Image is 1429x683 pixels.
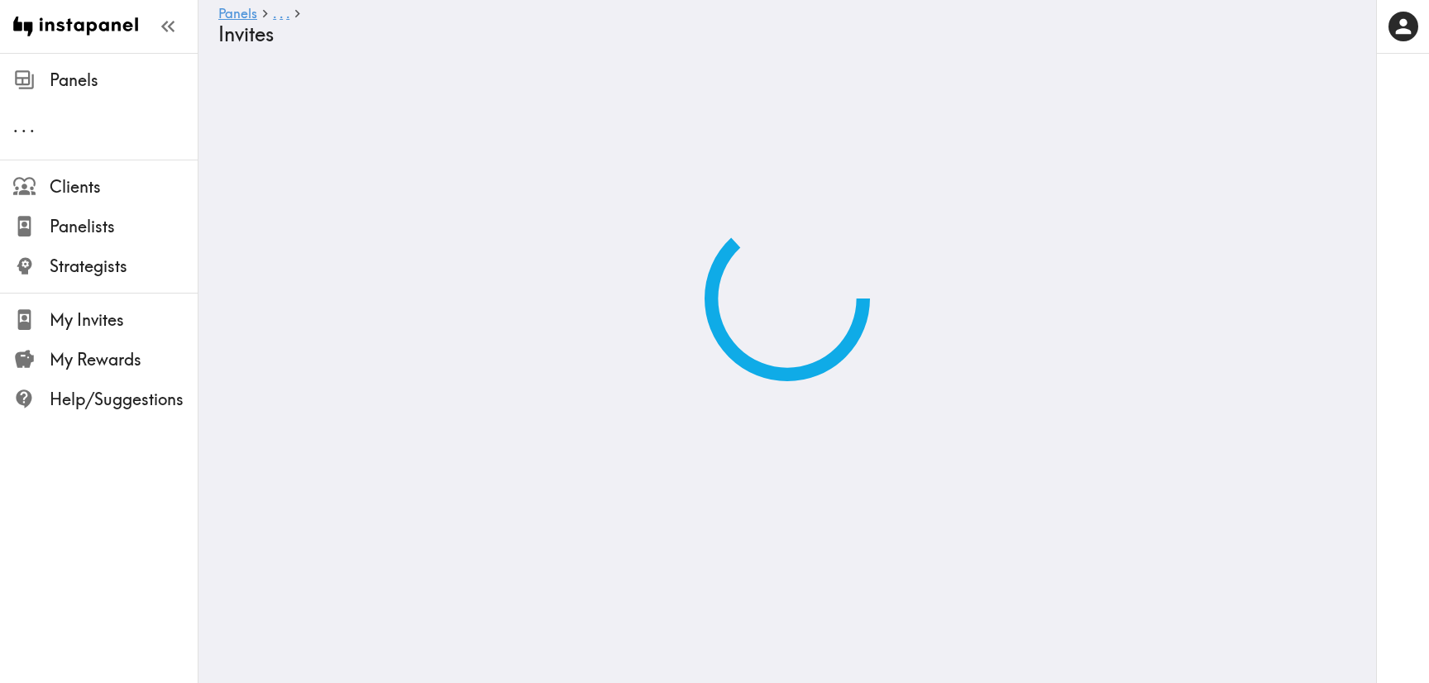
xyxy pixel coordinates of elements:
span: Clients [50,175,198,198]
span: Strategists [50,255,198,278]
span: . [280,5,283,21]
span: My Rewards [50,348,198,371]
span: . [22,116,26,136]
span: . [13,116,18,136]
h4: Invites [218,22,1343,46]
a: ... [273,7,289,22]
a: Panels [218,7,257,22]
span: Help/Suggestions [50,388,198,411]
span: . [273,5,276,21]
span: . [286,5,289,21]
span: My Invites [50,308,198,332]
span: Panels [50,69,198,92]
span: Panelists [50,215,198,238]
span: . [30,116,35,136]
